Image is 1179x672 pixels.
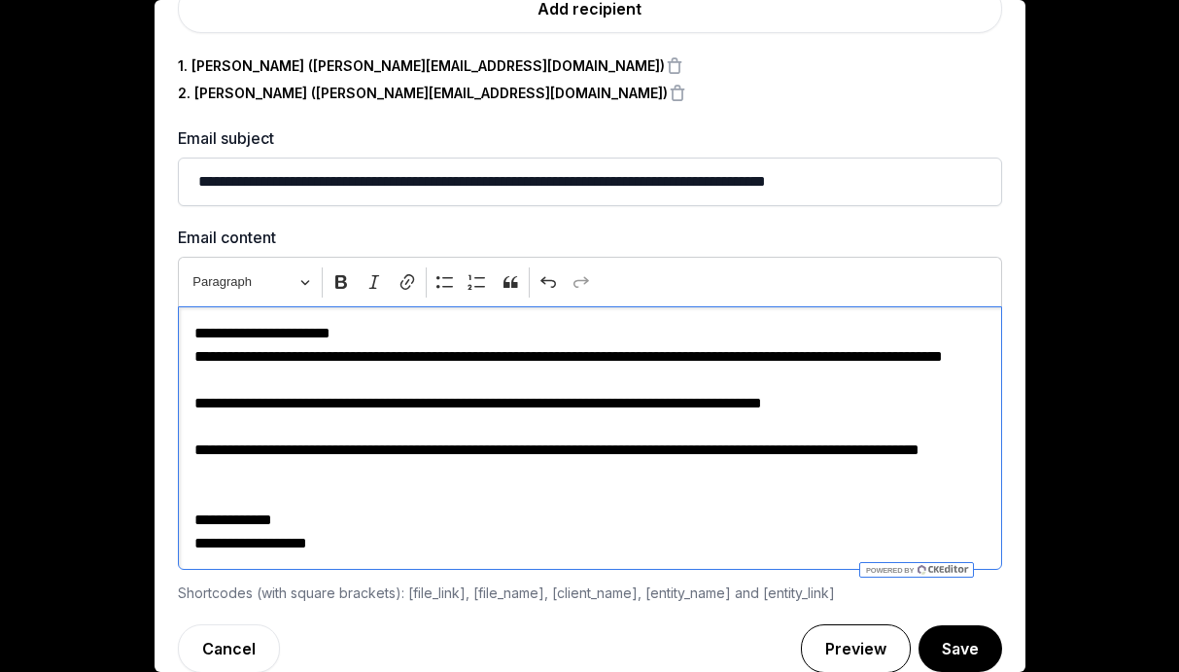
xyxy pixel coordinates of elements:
[178,84,668,103] div: 2. [PERSON_NAME] ([PERSON_NAME][EMAIL_ADDRESS][DOMAIN_NAME])
[178,582,1002,605] div: Shortcodes (with square brackets): [file_link], [file_name], [client_name], [entity_name] and [en...
[178,226,1002,249] label: Email content
[864,566,914,575] span: Powered by
[185,267,319,298] button: Heading
[919,625,1002,672] button: Save
[178,257,1002,306] div: Editor toolbar
[178,306,1002,570] div: Editor editing area: main
[178,56,665,76] div: 1. [PERSON_NAME] ([PERSON_NAME][EMAIL_ADDRESS][DOMAIN_NAME])
[192,270,294,294] span: Paragraph
[178,126,1002,150] label: Email subject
